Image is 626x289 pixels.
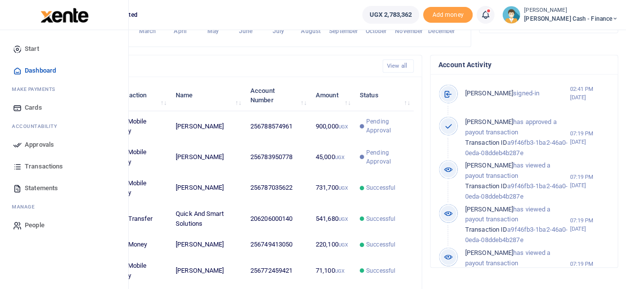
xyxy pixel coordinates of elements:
td: 256787035622 [245,172,310,203]
span: Pending Approval [366,117,408,135]
img: logo-large [41,8,89,23]
td: MTN Mobile Money [106,172,170,203]
td: MTN Mobile Money [106,142,170,172]
td: [PERSON_NAME] [170,142,245,172]
td: 220,100 [310,234,354,255]
span: Dashboard [25,66,56,76]
td: 256749413050 [245,234,310,255]
a: Transactions [8,156,120,177]
tspan: September [329,28,358,35]
a: People [8,214,120,236]
a: logo-small logo-large logo-large [40,11,89,18]
span: Statements [25,183,58,193]
td: [PERSON_NAME] [170,255,245,286]
small: 07:19 PM [DATE] [570,260,610,277]
td: 541,680 [310,204,354,234]
tspan: May [207,28,218,35]
p: has approved a payout transaction a9f46fb3-1ba2-46a0-0eda-08ddeb4b287e [465,117,570,158]
th: Name: activate to sort column ascending [170,80,245,111]
th: Account Number: activate to sort column ascending [245,80,310,111]
p: has viewed a payout transaction a9f46fb3-1ba2-46a0-0eda-08ddeb4b287e [465,248,570,289]
tspan: July [272,28,284,35]
a: Dashboard [8,60,120,82]
li: M [8,199,120,214]
a: Cards [8,97,120,119]
span: Approvals [25,140,54,150]
small: UGX [335,268,344,274]
td: 731,700 [310,172,354,203]
tspan: March [139,28,156,35]
small: UGX [335,155,344,160]
span: Successful [366,266,395,275]
a: Statements [8,177,120,199]
span: ake Payments [17,85,55,93]
small: 07:19 PM [DATE] [570,173,610,190]
span: [PERSON_NAME] [465,118,513,125]
td: MTN Mobile Money [106,255,170,286]
small: UGX [338,242,348,248]
a: View all [383,59,414,73]
td: 45,000 [310,142,354,172]
span: [PERSON_NAME] [465,162,513,169]
tspan: October [366,28,387,35]
span: Successful [366,183,395,192]
p: has viewed a payout transaction a9f46fb3-1ba2-46a0-0eda-08ddeb4b287e [465,161,570,202]
span: [PERSON_NAME] [465,206,513,213]
tspan: December [428,28,455,35]
td: Airtel Money [106,234,170,255]
td: 71,100 [310,255,354,286]
span: Transaction ID [465,226,507,233]
a: Add money [423,10,473,18]
th: Transaction: activate to sort column ascending [106,80,170,111]
tspan: June [239,28,252,35]
th: Status: activate to sort column ascending [354,80,414,111]
tspan: November [395,28,423,35]
span: Start [25,44,39,54]
li: Toup your wallet [423,7,473,23]
span: [PERSON_NAME] Cash - Finance [524,14,618,23]
a: Approvals [8,134,120,156]
td: 256772459421 [245,255,310,286]
span: Successful [366,214,395,223]
a: profile-user [PERSON_NAME] [PERSON_NAME] Cash - Finance [502,6,618,24]
li: Ac [8,119,120,134]
small: 07:19 PM [DATE] [570,129,610,146]
th: Amount: activate to sort column ascending [310,80,354,111]
td: 256783950778 [245,142,310,172]
span: Transaction ID [465,182,507,190]
span: countability [19,123,57,130]
td: [PERSON_NAME] [170,111,245,142]
small: UGX [338,216,348,222]
li: Wallet ballance [358,6,423,24]
span: Successful [366,240,395,249]
td: 206206000140 [245,204,310,234]
span: Transaction ID [465,139,507,146]
small: UGX [338,124,348,129]
span: [PERSON_NAME] [465,89,513,97]
small: [PERSON_NAME] [524,6,618,15]
span: Add money [423,7,473,23]
p: signed-in [465,88,570,99]
li: M [8,82,120,97]
p: has viewed a payout transaction a9f46fb3-1ba2-46a0-0eda-08ddeb4b287e [465,205,570,246]
small: 07:19 PM [DATE] [570,216,610,233]
span: Cards [25,103,42,113]
span: Transactions [25,162,63,171]
td: 900,000 [310,111,354,142]
span: [PERSON_NAME] [465,249,513,256]
td: 256788574961 [245,111,310,142]
span: Pending Approval [366,148,408,166]
small: 02:41 PM [DATE] [570,85,610,102]
h4: Account Activity [438,59,610,70]
a: UGX 2,783,362 [362,6,419,24]
img: profile-user [502,6,520,24]
small: UGX [338,185,348,191]
td: MTN Mobile Money [106,111,170,142]
td: Bank Transfer [106,204,170,234]
td: Quick And Smart Solutions [170,204,245,234]
tspan: April [174,28,187,35]
span: UGX 2,783,362 [370,10,412,20]
a: Start [8,38,120,60]
td: [PERSON_NAME] [170,234,245,255]
td: [PERSON_NAME] [170,172,245,203]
